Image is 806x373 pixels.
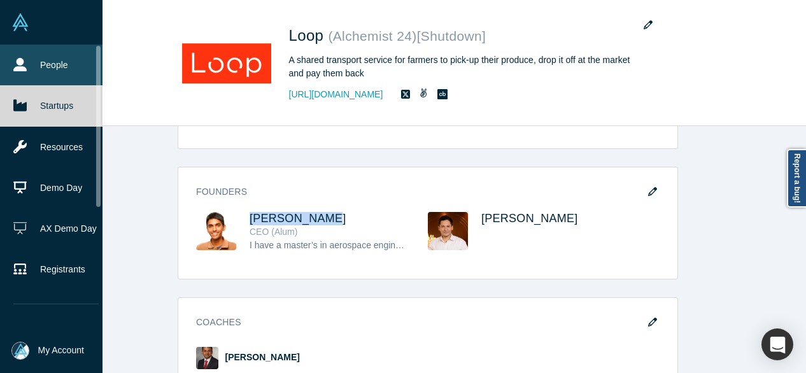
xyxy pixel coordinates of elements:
button: My Account [11,342,84,360]
a: [PERSON_NAME] [250,212,346,225]
h3: Founders [196,185,642,199]
span: My Account [38,344,84,357]
img: Mia Scott's Account [11,342,29,360]
a: Report a bug! [787,149,806,208]
small: ( Alchemist 24 ) [Shutdown] [328,29,486,43]
a: [PERSON_NAME] [481,212,578,225]
div: A shared transport service for farmers to pick-up their produce, drop it off at the market and pa... [289,53,646,80]
a: [PERSON_NAME] [225,352,300,362]
img: Amit Sridharan [196,347,218,369]
dt: Shutdown at [196,113,294,139]
span: Loop [289,27,329,44]
img: Rikin Gandhi's Profile Image [196,212,236,250]
img: Aditya Sethi's Profile Image [428,212,468,250]
span: CEO (Alum) [250,227,297,237]
img: Loop's Logo [182,18,271,108]
a: [URL][DOMAIN_NAME] [289,88,383,101]
h3: Coaches [196,316,642,329]
img: Alchemist Vault Logo [11,13,29,31]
